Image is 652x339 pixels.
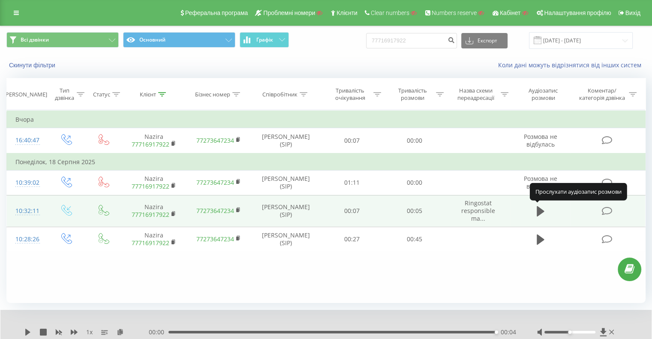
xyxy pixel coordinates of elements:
[256,37,273,43] span: Графік
[383,170,445,195] td: 00:00
[132,140,169,148] a: 77716917922
[15,203,38,219] div: 10:32:11
[337,9,358,16] span: Клієнти
[6,61,60,69] button: Скинути фільтри
[432,9,477,16] span: Numbers reserve
[500,9,521,16] span: Кабінет
[321,227,383,252] td: 00:27
[530,183,627,200] div: Прослухати аудіозапис розмови
[461,199,495,222] span: Ringostat responsible ma...
[7,111,646,128] td: Вчора
[123,32,235,48] button: Основний
[454,87,499,102] div: Назва схеми переадресації
[93,91,110,98] div: Статус
[4,91,47,98] div: [PERSON_NAME]
[6,32,119,48] button: Всі дзвінки
[132,239,169,247] a: 77716917922
[21,36,49,43] span: Всі дзвінки
[251,170,321,195] td: [PERSON_NAME] (SIP)
[149,328,168,336] span: 00:00
[251,195,321,227] td: [PERSON_NAME] (SIP)
[500,328,516,336] span: 00:04
[366,33,457,48] input: Пошук за номером
[568,330,571,334] div: Accessibility label
[263,9,315,16] span: Проблемні номери
[498,61,646,69] a: Коли дані можуть відрізнятися вiд інших систем
[121,227,186,252] td: Nazira
[196,178,234,186] a: 77273647234
[7,153,646,171] td: Понеділок, 18 Серпня 2025
[383,195,445,227] td: 00:05
[240,32,289,48] button: Графік
[121,195,186,227] td: Nazira
[185,9,248,16] span: Реферальна програма
[321,170,383,195] td: 01:11
[15,132,38,149] div: 16:40:47
[262,91,297,98] div: Співробітник
[495,330,498,334] div: Accessibility label
[196,136,234,144] a: 77273647234
[140,91,156,98] div: Клієнт
[132,182,169,190] a: 77716917922
[524,174,557,190] span: Розмова не відбулась
[196,235,234,243] a: 77273647234
[625,9,640,16] span: Вихід
[329,87,372,102] div: Тривалість очікування
[383,128,445,153] td: 00:00
[321,128,383,153] td: 00:07
[518,87,568,102] div: Аудіозапис розмови
[371,9,409,16] span: Clear numbers
[196,207,234,215] a: 77273647234
[251,128,321,153] td: [PERSON_NAME] (SIP)
[321,195,383,227] td: 00:07
[577,87,627,102] div: Коментар/категорія дзвінка
[195,91,230,98] div: Бізнес номер
[383,227,445,252] td: 00:45
[524,132,557,148] span: Розмова не відбулась
[15,231,38,248] div: 10:28:26
[251,227,321,252] td: [PERSON_NAME] (SIP)
[121,170,186,195] td: Nazira
[121,128,186,153] td: Nazira
[15,174,38,191] div: 10:39:02
[544,9,611,16] span: Налаштування профілю
[54,87,74,102] div: Тип дзвінка
[86,328,93,336] span: 1 x
[391,87,434,102] div: Тривалість розмови
[461,33,508,48] button: Експорт
[132,210,169,219] a: 77716917922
